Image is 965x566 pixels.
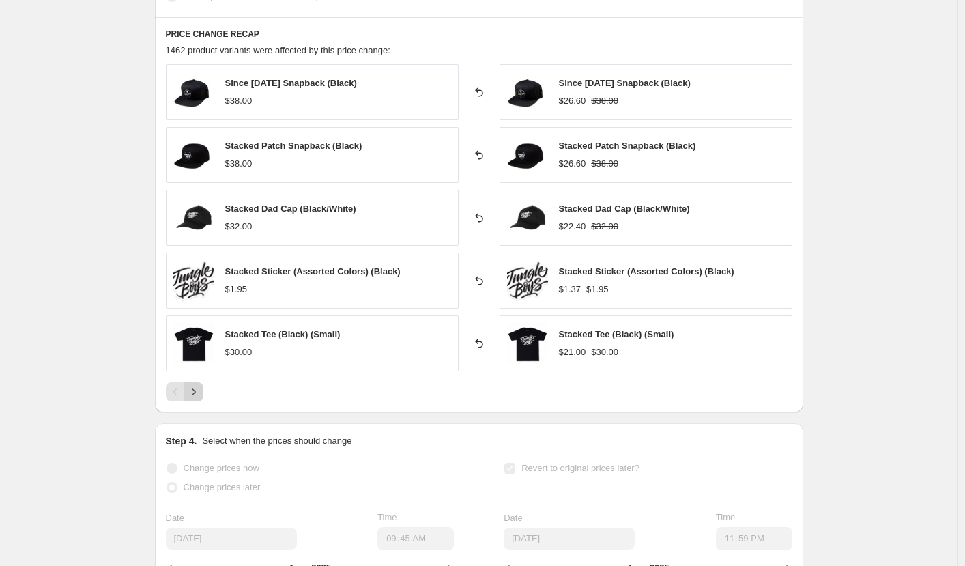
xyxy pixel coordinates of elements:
[716,512,735,522] span: Time
[507,323,548,364] img: JB-Black-Stacked-Tshirt_80x.png
[225,345,253,359] div: $30.00
[559,345,586,359] div: $21.00
[559,266,734,277] span: Stacked Sticker (Assorted Colors) (Black)
[184,482,261,492] span: Change prices later
[173,260,214,301] img: Jungle_Boys_1024x1024_fa5d48b0-d4e4-4c88-8454-48715cb322ab_80x.png
[504,513,522,523] span: Date
[586,283,609,296] strike: $1.95
[507,135,548,175] img: JB-Black-PWFPatch-Snapback-WEB_80x.jpg
[559,157,586,171] div: $26.60
[225,203,356,214] span: Stacked Dad Cap (Black/White)
[225,283,248,296] div: $1.95
[173,197,214,238] img: JBC-Hats-Web-Render-Transparent-Bg-Stacked-Dad-Cap-Black-White_80x.png
[521,463,639,473] span: Revert to original prices later?
[507,197,548,238] img: JBC-Hats-Web-Render-Transparent-Bg-Stacked-Dad-Cap-Black-White_80x.png
[184,463,259,473] span: Change prices now
[716,527,792,550] input: 12:00
[507,260,548,301] img: Jungle_Boys_1024x1024_fa5d48b0-d4e4-4c88-8454-48715cb322ab_80x.png
[166,513,184,523] span: Date
[591,157,618,171] strike: $38.00
[377,512,397,522] span: Time
[559,141,696,151] span: Stacked Patch Snapback (Black)
[166,29,792,40] h6: PRICE CHANGE RECAP
[225,266,401,277] span: Stacked Sticker (Assorted Colors) (Black)
[591,220,618,234] strike: $32.00
[173,323,214,364] img: JB-Black-Stacked-Tshirt_80x.png
[225,78,357,88] span: Since [DATE] Snapback (Black)
[225,94,253,108] div: $38.00
[166,434,197,448] h2: Step 4.
[559,220,586,234] div: $22.40
[173,135,214,175] img: JB-Black-PWFPatch-Snapback-WEB_80x.jpg
[507,72,548,113] img: JB-Since2006-BlackORC-Snapback-WEB_80x.jpg
[173,72,214,113] img: JB-Since2006-BlackORC-Snapback-WEB_80x.jpg
[225,141,362,151] span: Stacked Patch Snapback (Black)
[225,220,253,234] div: $32.00
[225,157,253,171] div: $38.00
[225,329,341,339] span: Stacked Tee (Black) (Small)
[377,527,454,550] input: 12:00
[184,382,203,401] button: Next
[591,94,618,108] strike: $38.00
[559,283,581,296] div: $1.37
[166,528,297,550] input: 8/28/2025
[591,345,618,359] strike: $30.00
[559,78,691,88] span: Since [DATE] Snapback (Black)
[504,528,635,550] input: 8/28/2025
[559,203,690,214] span: Stacked Dad Cap (Black/White)
[202,434,351,448] p: Select when the prices should change
[559,329,674,339] span: Stacked Tee (Black) (Small)
[166,382,203,401] nav: Pagination
[166,45,390,55] span: 1462 product variants were affected by this price change:
[559,94,586,108] div: $26.60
